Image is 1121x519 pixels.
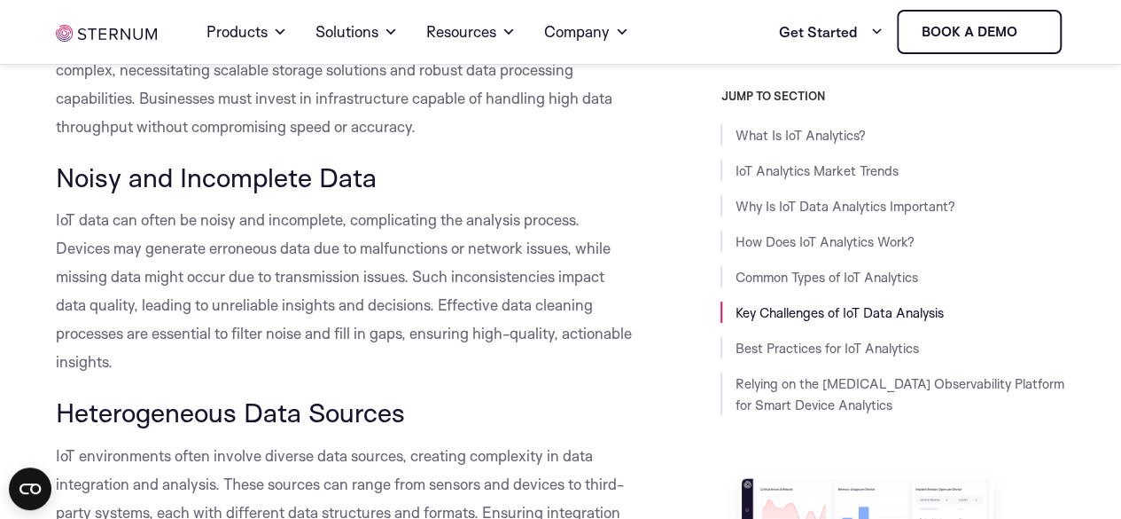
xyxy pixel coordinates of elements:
[56,25,157,42] img: sternum iot
[720,89,1064,103] h3: JUMP TO SECTION
[735,233,914,250] a: How Does IoT Analytics Work?
[735,304,943,321] a: Key Challenges of IoT Data Analysis
[735,269,917,286] a: Common Types of IoT Analytics
[1024,25,1038,39] img: sternum iot
[56,210,632,371] span: IoT data can often be noisy and incomplete, complicating the analysis process. Devices may genera...
[735,127,865,144] a: What Is IoT Analytics?
[56,396,405,429] span: Heterogeneous Data Sources
[735,375,1063,413] a: Relying on the [MEDICAL_DATA] Observability Platform for Smart Device Analytics
[735,198,954,215] a: Why Is IoT Data Analytics Important?
[778,14,883,50] a: Get Started
[735,162,898,179] a: IoT Analytics Market Trends
[735,340,918,357] a: Best Practices for IoT Analytics
[56,161,377,193] span: Noisy and Incomplete Data
[9,468,51,510] button: Open CMP widget
[897,10,1062,54] a: Book a demo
